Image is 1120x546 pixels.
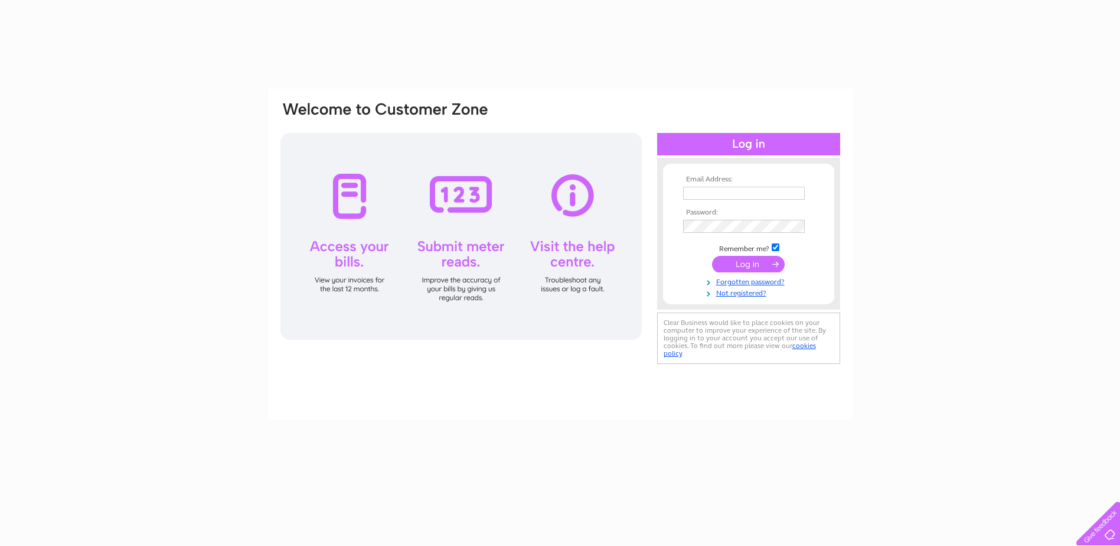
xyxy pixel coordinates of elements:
[680,209,817,217] th: Password:
[680,242,817,253] td: Remember me?
[664,342,816,357] a: cookies policy
[683,287,817,298] a: Not registered?
[680,175,817,184] th: Email Address:
[657,313,840,364] div: Clear Business would like to place cookies on your computer to improve your experience of the sit...
[683,275,817,287] a: Forgotten password?
[712,256,785,272] input: Submit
